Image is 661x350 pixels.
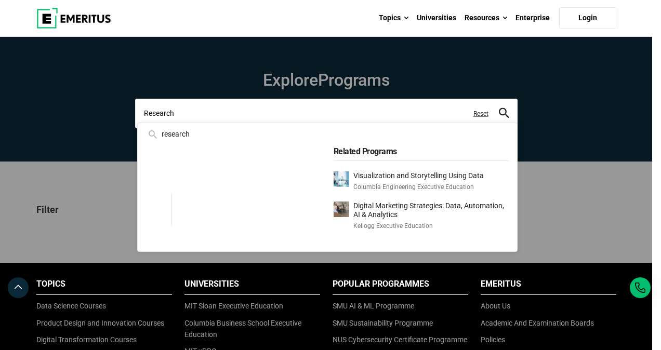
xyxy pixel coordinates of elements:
[559,7,616,29] a: Login
[499,110,509,120] a: search
[353,222,509,231] p: Kellogg Executive Education
[353,183,484,192] p: Columbia Engineering Executive Education
[353,171,484,180] p: Visualization and Storytelling Using Data
[36,193,163,226] p: Filter
[473,109,488,118] a: Reset search
[334,201,349,217] img: Digital Marketing Strategies: Data, Automation, AI & Analytics
[353,201,509,219] p: Digital Marketing Strategies: Data, Automation, AI & Analytics
[334,171,509,192] a: Visualization and Storytelling Using DataColumbia Engineering Executive Education
[334,201,509,230] a: Digital Marketing Strategies: Data, Automation, AI & AnalyticsKellogg Executive Education
[499,107,509,119] button: search
[334,171,349,187] img: Visualization and Storytelling Using Data
[334,141,509,160] h5: Related Programs
[146,128,321,140] div: research
[135,99,518,128] input: search-page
